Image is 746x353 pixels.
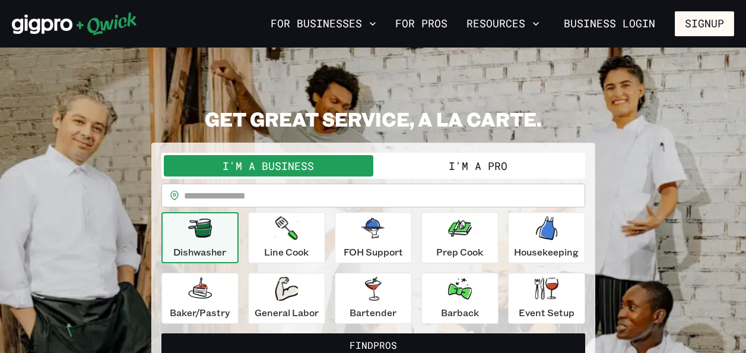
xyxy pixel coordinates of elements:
a: For Pros [391,14,452,34]
button: Line Cook [248,212,325,263]
a: Business Login [554,11,665,36]
p: Line Cook [264,245,309,259]
button: Dishwasher [161,212,239,263]
p: FOH Support [344,245,403,259]
button: Resources [462,14,544,34]
button: Prep Cook [421,212,499,263]
p: Dishwasher [173,245,226,259]
button: Barback [421,273,499,324]
p: Event Setup [519,305,574,320]
h2: GET GREAT SERVICE, A LA CARTE. [151,107,595,131]
button: Baker/Pastry [161,273,239,324]
button: For Businesses [266,14,381,34]
p: Housekeeping [514,245,579,259]
button: I'm a Business [164,155,373,176]
p: General Labor [255,305,319,320]
button: Bartender [335,273,412,324]
button: Housekeeping [508,212,585,263]
button: General Labor [248,273,325,324]
p: Barback [441,305,479,320]
button: I'm a Pro [373,155,583,176]
p: Baker/Pastry [170,305,230,320]
button: Signup [675,11,734,36]
p: Prep Cook [436,245,483,259]
p: Bartender [350,305,396,320]
button: Event Setup [508,273,585,324]
button: FOH Support [335,212,412,263]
